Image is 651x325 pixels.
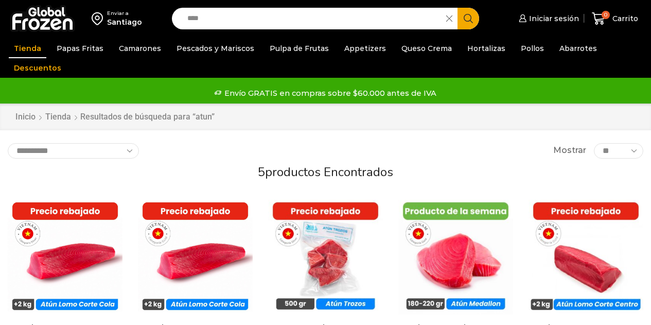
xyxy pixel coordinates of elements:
a: Camarones [114,39,166,58]
a: Inicio [15,111,36,123]
select: Pedido de la tienda [8,143,139,159]
a: Pulpa de Frutas [265,39,334,58]
a: Tienda [9,39,46,58]
div: Enviar a [107,10,142,17]
a: Queso Crema [396,39,457,58]
a: 0 Carrito [589,7,641,31]
span: 5 [258,164,265,180]
nav: Breadcrumb [15,111,215,123]
span: Carrito [610,13,638,24]
button: Search button [458,8,479,29]
span: productos encontrados [265,164,393,180]
a: Hortalizas [462,39,511,58]
span: Mostrar [553,145,586,157]
div: Santiago [107,17,142,27]
a: Descuentos [9,58,66,78]
a: Iniciar sesión [516,8,579,29]
a: Papas Fritas [51,39,109,58]
a: Abarrotes [554,39,602,58]
a: Tienda [45,111,72,123]
a: Pescados y Mariscos [171,39,259,58]
img: address-field-icon.svg [92,10,107,27]
h1: Resultados de búsqueda para “atun” [80,112,215,122]
span: 0 [602,11,610,19]
a: Pollos [516,39,549,58]
a: Appetizers [339,39,391,58]
span: Iniciar sesión [526,13,579,24]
